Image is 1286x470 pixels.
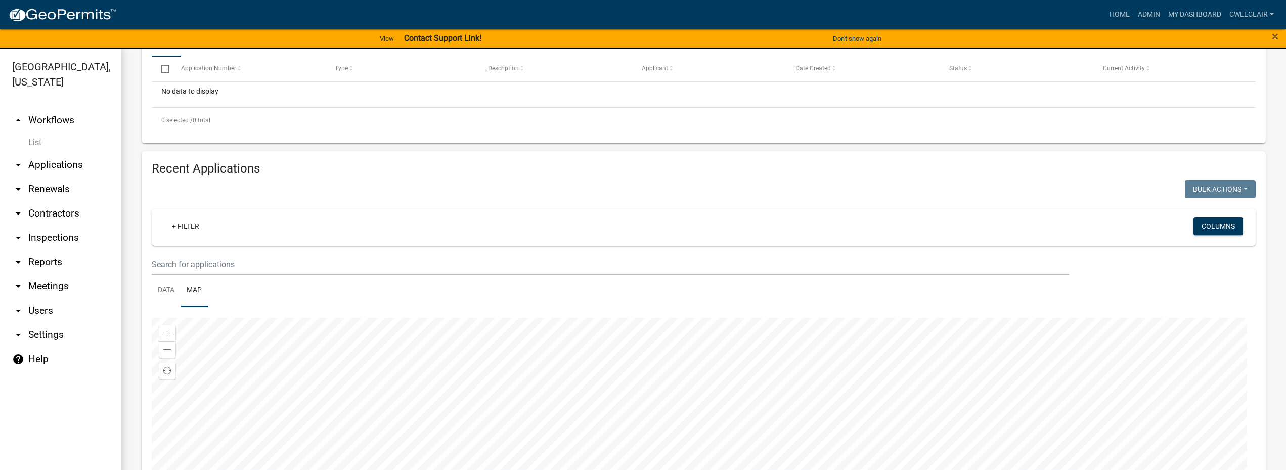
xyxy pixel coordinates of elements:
[1185,180,1256,198] button: Bulk Actions
[12,256,24,268] i: arrow_drop_down
[171,57,325,81] datatable-header-cell: Application Number
[12,159,24,171] i: arrow_drop_down
[152,275,181,307] a: Data
[181,65,236,72] span: Application Number
[161,117,193,124] span: 0 selected /
[1105,5,1134,24] a: Home
[795,65,831,72] span: Date Created
[152,108,1256,133] div: 0 total
[940,57,1093,81] datatable-header-cell: Status
[335,65,348,72] span: Type
[404,33,481,43] strong: Contact Support Link!
[1193,217,1243,235] button: Columns
[1134,5,1164,24] a: Admin
[12,329,24,341] i: arrow_drop_down
[12,207,24,220] i: arrow_drop_down
[1225,5,1278,24] a: cwleclair
[152,254,1069,275] input: Search for applications
[949,65,967,72] span: Status
[632,57,786,81] datatable-header-cell: Applicant
[1272,30,1278,42] button: Close
[1103,65,1145,72] span: Current Activity
[786,57,940,81] datatable-header-cell: Date Created
[1093,57,1247,81] datatable-header-cell: Current Activity
[181,275,208,307] a: Map
[12,305,24,317] i: arrow_drop_down
[12,183,24,195] i: arrow_drop_down
[159,363,175,379] div: Find my location
[12,353,24,365] i: help
[159,325,175,341] div: Zoom in
[152,82,1256,107] div: No data to display
[12,280,24,292] i: arrow_drop_down
[478,57,632,81] datatable-header-cell: Description
[12,232,24,244] i: arrow_drop_down
[1272,29,1278,44] span: ×
[152,161,1256,176] h4: Recent Applications
[1164,5,1225,24] a: My Dashboard
[152,57,171,81] datatable-header-cell: Select
[829,30,885,47] button: Don't show again
[325,57,478,81] datatable-header-cell: Type
[12,114,24,126] i: arrow_drop_up
[159,341,175,358] div: Zoom out
[488,65,519,72] span: Description
[642,65,668,72] span: Applicant
[376,30,398,47] a: View
[164,217,207,235] a: + Filter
